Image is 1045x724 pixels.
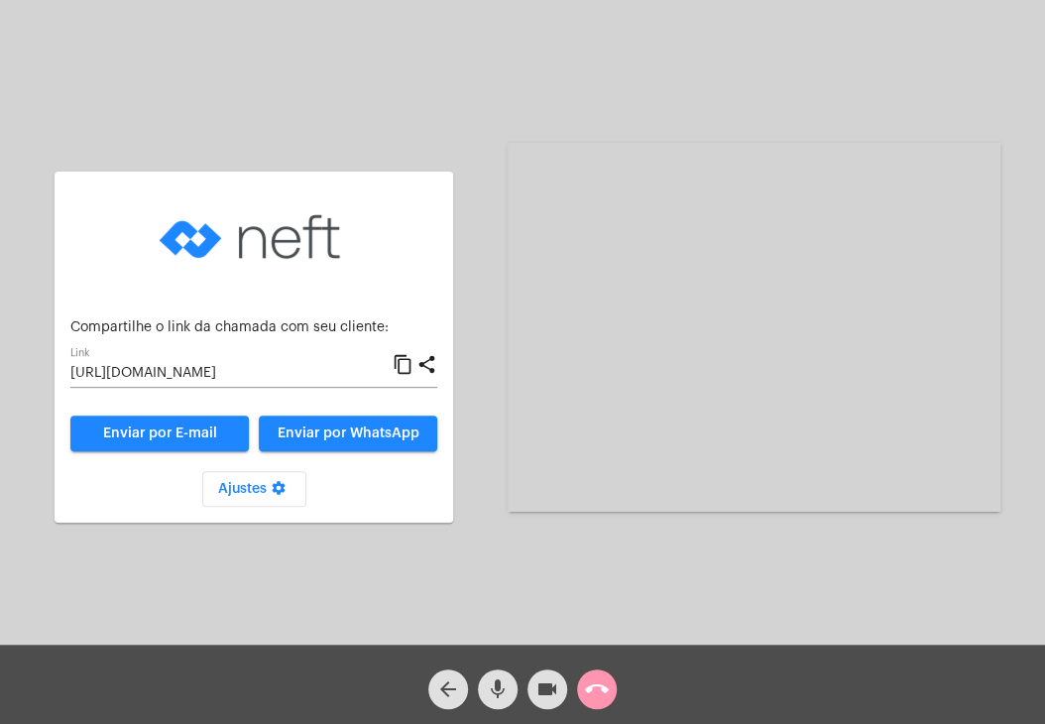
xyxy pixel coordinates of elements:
mat-icon: mic [486,677,510,701]
a: Enviar por E-mail [70,416,249,451]
button: Enviar por WhatsApp [259,416,437,451]
mat-icon: settings [267,480,290,504]
mat-icon: call_end [585,677,609,701]
img: logo-neft-novo-2.png [155,187,353,287]
mat-icon: arrow_back [436,677,460,701]
button: Ajustes [202,471,306,507]
mat-icon: videocam [535,677,559,701]
span: Enviar por WhatsApp [278,426,419,440]
mat-icon: content_copy [393,353,413,377]
span: Ajustes [218,482,290,496]
p: Compartilhe o link da chamada com seu cliente: [70,320,437,335]
span: Enviar por E-mail [103,426,217,440]
mat-icon: share [416,353,437,377]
